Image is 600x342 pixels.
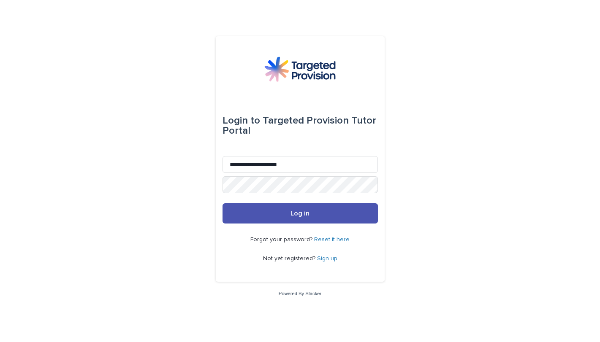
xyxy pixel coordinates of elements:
a: Sign up [317,256,337,261]
img: M5nRWzHhSzIhMunXDL62 [264,57,335,82]
button: Log in [223,203,378,224]
span: Not yet registered? [263,256,317,261]
a: Powered By Stacker [279,291,321,296]
span: Log in [290,210,310,217]
div: Targeted Provision Tutor Portal [223,109,378,143]
span: Login to [223,116,260,126]
a: Reset it here [314,237,350,242]
span: Forgot your password? [250,237,314,242]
